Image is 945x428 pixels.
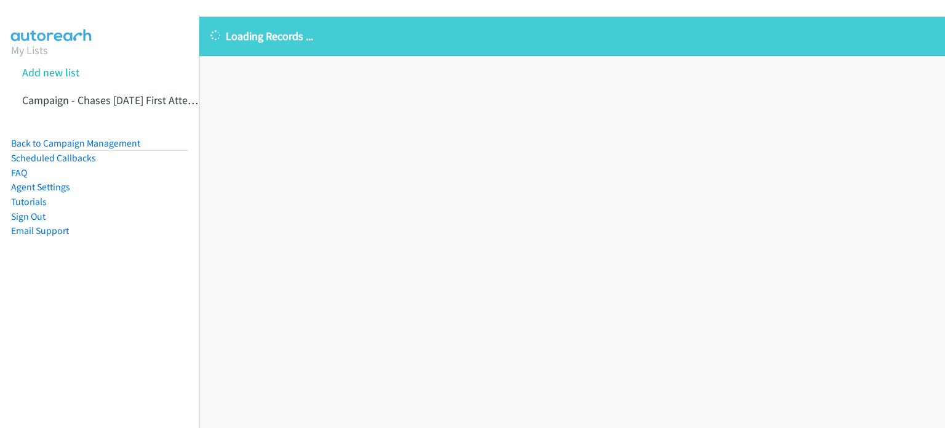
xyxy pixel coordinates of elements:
a: Email Support [11,225,69,236]
a: Tutorials [11,196,47,208]
a: Campaign - Chases [DATE] First Attempt [22,93,207,107]
a: My Lists [11,43,48,57]
a: Sign Out [11,211,46,222]
a: Scheduled Callbacks [11,152,96,164]
a: Add new list [22,65,79,79]
a: Back to Campaign Management [11,137,140,149]
a: FAQ [11,167,27,179]
a: Agent Settings [11,181,70,193]
p: Loading Records ... [210,28,934,44]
